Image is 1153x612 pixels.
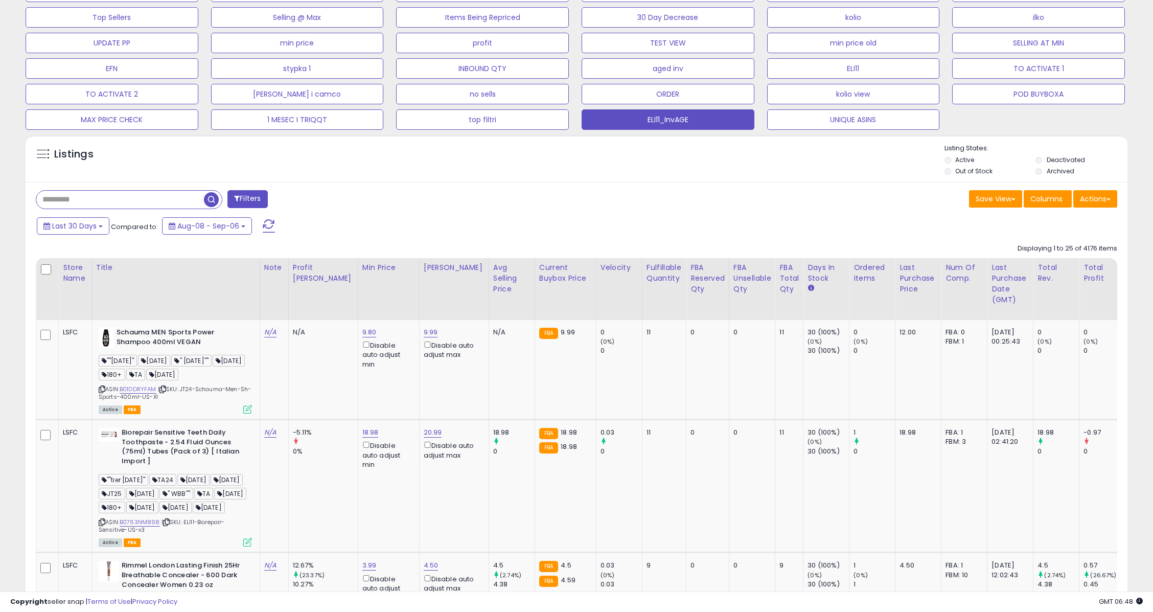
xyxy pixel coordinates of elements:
[601,571,615,579] small: (0%)
[991,561,1025,579] div: [DATE] 12:02:43
[211,474,243,486] span: [DATE]
[561,427,577,437] span: 18.98
[99,561,119,581] img: 3171zBo+XfL._SL40_.jpg
[211,109,384,130] button: 1 MESEC I TRIQQT
[396,33,569,53] button: profit
[1083,428,1125,437] div: -0.97
[362,560,377,571] a: 3.99
[193,502,225,513] span: [DATE]
[647,262,682,284] div: Fulfillable Quantity
[1073,190,1117,208] button: Actions
[647,328,678,337] div: 11
[1083,447,1125,456] div: 0
[493,447,535,456] div: 0
[117,328,241,349] b: Schauma MEN Sports Power Shampoo 400ml VEGAN
[1047,167,1074,175] label: Archived
[1037,561,1079,570] div: 4.5
[159,502,192,513] span: [DATE]
[1018,244,1117,254] div: Displaying 1 to 25 of 4176 items
[214,488,246,500] span: [DATE]
[211,7,384,28] button: Selling @ Max
[493,262,531,294] div: Avg Selling Price
[120,518,160,527] a: B0763NM898
[900,561,933,570] div: 4.50
[26,109,198,130] button: MAX PRICE CHECK
[424,427,442,438] a: 20.99
[177,221,239,231] span: Aug-08 - Sep-06
[946,337,979,346] div: FBM: 1
[900,262,937,294] div: Last Purchase Price
[126,369,145,380] span: TA
[10,597,48,606] strong: Copyright
[647,561,678,570] div: 9
[213,355,245,367] span: [DATE]
[690,428,721,437] div: 0
[124,538,141,547] span: FBA
[854,561,895,570] div: 1
[362,573,411,603] div: Disable auto adjust min
[111,222,158,232] span: Compared to:
[293,580,358,589] div: 10.27%
[1083,346,1125,355] div: 0
[396,84,569,104] button: no sells
[601,262,638,273] div: Velocity
[601,346,642,355] div: 0
[808,346,849,355] div: 30 (100%)
[561,560,571,570] span: 4.5
[601,447,642,456] div: 0
[991,428,1025,446] div: [DATE] 02:41:20
[779,262,799,294] div: FBA Total Qty
[946,428,979,437] div: FBA: 1
[264,427,276,438] a: N/A
[1037,337,1052,346] small: (0%)
[690,328,721,337] div: 0
[854,262,891,284] div: Ordered Items
[99,369,125,380] span: 180+
[854,571,868,579] small: (0%)
[396,58,569,79] button: INBOUND QTY
[26,58,198,79] button: EFN
[808,262,845,284] div: Days In Stock
[767,7,940,28] button: kolio
[120,385,156,394] a: B01DDRYFAM
[900,328,933,337] div: 12.00
[582,7,754,28] button: 30 Day Decrease
[690,561,721,570] div: 0
[955,155,974,164] label: Active
[952,33,1125,53] button: SELLING AT MIN
[946,262,983,284] div: Num of Comp.
[1099,597,1143,606] span: 2025-10-8 06:48 GMT
[99,538,122,547] span: All listings currently available for purchase on Amazon
[1037,580,1079,589] div: 4.38
[99,428,119,442] img: 31jGKilWZwL._SL40_.jpg
[1090,571,1116,579] small: (26.67%)
[99,474,148,486] span: ""tier [DATE]"
[539,442,558,454] small: FBA
[500,571,521,579] small: (2.74%)
[779,328,795,337] div: 11
[1037,346,1079,355] div: 0
[647,428,678,437] div: 11
[264,327,276,337] a: N/A
[1030,194,1063,204] span: Columns
[690,262,725,294] div: FBA Reserved Qty
[162,217,252,235] button: Aug-08 - Sep-06
[767,58,940,79] button: ELI11
[1083,561,1125,570] div: 0.57
[952,84,1125,104] button: POD BUYBOXA
[582,84,754,104] button: ORDER
[1037,428,1079,437] div: 18.98
[900,428,933,437] div: 18.98
[99,385,251,400] span: | SKU: JT24-Schauma-Men-Sh-Sports-400ml-US-X1
[63,428,84,437] div: LSFC
[561,327,575,337] span: 9.99
[138,355,170,367] span: [DATE]
[99,328,114,348] img: 31Ga66jdjuL._SL40_.jpg
[808,337,822,346] small: (0%)
[969,190,1022,208] button: Save View
[601,580,642,589] div: 0.03
[424,262,485,273] div: [PERSON_NAME]
[808,438,822,446] small: (0%)
[362,339,411,369] div: Disable auto adjust min
[808,580,849,589] div: 30 (100%)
